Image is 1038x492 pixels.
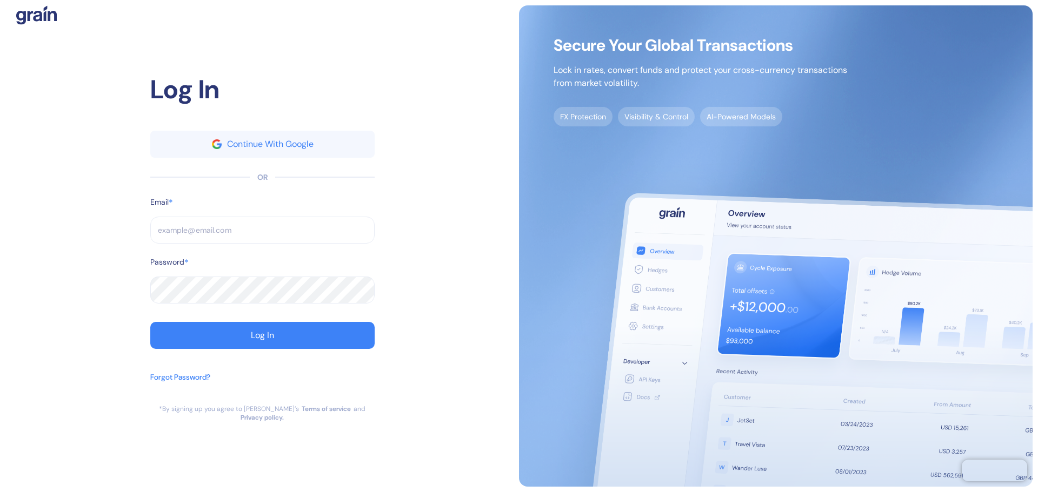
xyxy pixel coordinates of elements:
div: Continue With Google [227,140,314,149]
div: *By signing up you agree to [PERSON_NAME]’s [159,405,299,413]
iframe: Chatra live chat [962,460,1027,481]
div: and [354,405,365,413]
div: Log In [150,70,375,109]
div: Forgot Password? [150,372,210,383]
button: Forgot Password? [150,366,210,405]
p: Lock in rates, convert funds and protect your cross-currency transactions from market volatility. [554,64,847,90]
img: signup-main-image [519,5,1033,487]
input: example@email.com [150,217,375,244]
img: logo [16,5,57,25]
label: Password [150,257,184,268]
button: googleContinue With Google [150,131,375,158]
button: Log In [150,322,375,349]
a: Terms of service [302,405,351,413]
img: google [212,139,222,149]
span: AI-Powered Models [700,107,782,126]
div: Log In [251,331,274,340]
a: Privacy policy. [241,413,284,422]
div: OR [257,172,268,183]
span: FX Protection [554,107,613,126]
span: Secure Your Global Transactions [554,40,847,51]
span: Visibility & Control [618,107,695,126]
label: Email [150,197,169,208]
